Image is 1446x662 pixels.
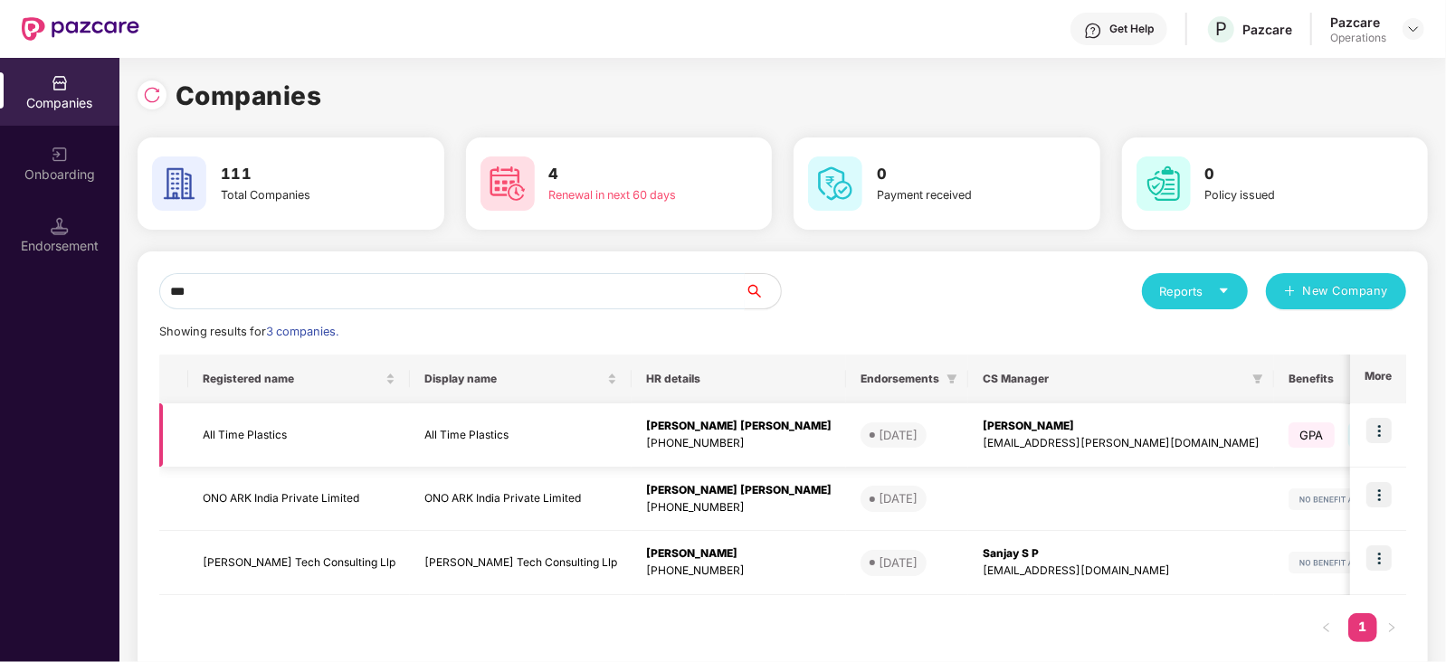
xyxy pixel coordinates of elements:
th: Display name [410,355,632,403]
img: svg+xml;base64,PHN2ZyBpZD0iRHJvcGRvd24tMzJ4MzIiIHhtbG5zPSJodHRwOi8vd3d3LnczLm9yZy8yMDAwL3N2ZyIgd2... [1406,22,1421,36]
div: Renewal in next 60 days [549,186,705,204]
button: plusNew Company [1266,273,1406,309]
span: filter [1252,374,1263,384]
img: svg+xml;base64,PHN2ZyB3aWR0aD0iMjAiIGhlaWdodD0iMjAiIHZpZXdCb3g9IjAgMCAyMCAyMCIgZmlsbD0ibm9uZSIgeG... [51,146,69,164]
span: filter [947,374,957,384]
td: All Time Plastics [410,403,632,468]
li: Previous Page [1312,613,1341,642]
th: HR details [632,355,846,403]
span: caret-down [1218,285,1230,297]
span: GMC [1348,422,1400,448]
span: New Company [1303,282,1389,300]
div: [DATE] [879,489,918,507]
button: left [1312,613,1341,642]
a: 1 [1348,613,1377,640]
span: 3 companies. [266,325,338,338]
div: [PERSON_NAME] [PERSON_NAME] [646,482,832,499]
div: Pazcare [1330,14,1386,31]
span: GPA [1289,422,1335,448]
span: filter [943,368,961,390]
div: [DATE] [879,426,918,444]
h1: Companies [176,76,322,116]
th: Benefits [1274,355,1436,403]
div: [EMAIL_ADDRESS][PERSON_NAME][DOMAIN_NAME] [983,435,1260,452]
span: Display name [424,372,604,386]
div: Get Help [1109,22,1154,36]
img: svg+xml;base64,PHN2ZyBpZD0iUmVsb2FkLTMyeDMyIiB4bWxucz0iaHR0cDovL3d3dy53My5vcmcvMjAwMC9zdmciIHdpZH... [143,86,161,104]
span: Endorsements [861,372,939,386]
li: 1 [1348,613,1377,642]
h3: 111 [221,163,376,186]
img: svg+xml;base64,PHN2ZyB4bWxucz0iaHR0cDovL3d3dy53My5vcmcvMjAwMC9zdmciIHdpZHRoPSI2MCIgaGVpZ2h0PSI2MC... [152,156,206,211]
img: svg+xml;base64,PHN2ZyB4bWxucz0iaHR0cDovL3d3dy53My5vcmcvMjAwMC9zdmciIHdpZHRoPSIxMjIiIGhlaWdodD0iMj... [1289,488,1399,510]
div: Policy issued [1205,186,1361,204]
div: [PERSON_NAME] [PERSON_NAME] [646,418,832,435]
span: CS Manager [983,372,1245,386]
span: Registered name [203,372,382,386]
div: Pazcare [1242,21,1292,38]
td: All Time Plastics [188,403,410,468]
img: New Pazcare Logo [22,17,139,41]
div: [DATE] [879,553,918,572]
th: Registered name [188,355,410,403]
img: svg+xml;base64,PHN2ZyB4bWxucz0iaHR0cDovL3d3dy53My5vcmcvMjAwMC9zdmciIHdpZHRoPSI2MCIgaGVpZ2h0PSI2MC... [480,156,535,211]
li: Next Page [1377,613,1406,642]
span: right [1386,622,1397,633]
h3: 0 [1205,163,1361,186]
div: [PERSON_NAME] [646,545,832,563]
div: Payment received [877,186,1032,204]
h3: 0 [877,163,1032,186]
button: right [1377,613,1406,642]
img: svg+xml;base64,PHN2ZyB4bWxucz0iaHR0cDovL3d3dy53My5vcmcvMjAwMC9zdmciIHdpZHRoPSI2MCIgaGVpZ2h0PSI2MC... [1137,156,1191,211]
div: Sanjay S P [983,545,1260,563]
img: svg+xml;base64,PHN2ZyBpZD0iSGVscC0zMngzMiIgeG1sbnM9Imh0dHA6Ly93d3cudzMub3JnLzIwMDAvc3ZnIiB3aWR0aD... [1084,22,1102,40]
div: Reports [1160,282,1230,300]
span: P [1215,18,1227,40]
span: plus [1284,285,1296,299]
div: Total Companies [221,186,376,204]
span: filter [1249,368,1267,390]
img: svg+xml;base64,PHN2ZyB4bWxucz0iaHR0cDovL3d3dy53My5vcmcvMjAwMC9zdmciIHdpZHRoPSIxMjIiIGhlaWdodD0iMj... [1289,552,1399,573]
td: ONO ARK India Private Limited [188,468,410,532]
img: svg+xml;base64,PHN2ZyBpZD0iQ29tcGFuaWVzIiB4bWxucz0iaHR0cDovL3d3dy53My5vcmcvMjAwMC9zdmciIHdpZHRoPS... [51,74,69,92]
img: icon [1366,545,1392,571]
div: Operations [1330,31,1386,45]
td: ONO ARK India Private Limited [410,468,632,532]
div: [PERSON_NAME] [983,418,1260,435]
button: search [744,273,782,309]
img: svg+xml;base64,PHN2ZyB4bWxucz0iaHR0cDovL3d3dy53My5vcmcvMjAwMC9zdmciIHdpZHRoPSI2MCIgaGVpZ2h0PSI2MC... [808,156,862,211]
img: svg+xml;base64,PHN2ZyB3aWR0aD0iMTQuNSIgaGVpZ2h0PSIxNC41IiB2aWV3Qm94PSIwIDAgMTYgMTYiIGZpbGw9Im5vbm... [51,217,69,235]
div: [PHONE_NUMBER] [646,435,832,452]
div: [PHONE_NUMBER] [646,563,832,580]
div: [PHONE_NUMBER] [646,499,832,516]
th: More [1350,355,1406,403]
div: [EMAIL_ADDRESS][DOMAIN_NAME] [983,563,1260,580]
span: Showing results for [159,325,338,338]
span: left [1321,622,1332,633]
img: icon [1366,482,1392,507]
td: [PERSON_NAME] Tech Consulting Llp [188,531,410,595]
span: search [744,284,781,298]
td: [PERSON_NAME] Tech Consulting Llp [410,531,632,595]
img: icon [1366,418,1392,443]
h3: 4 [549,163,705,186]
